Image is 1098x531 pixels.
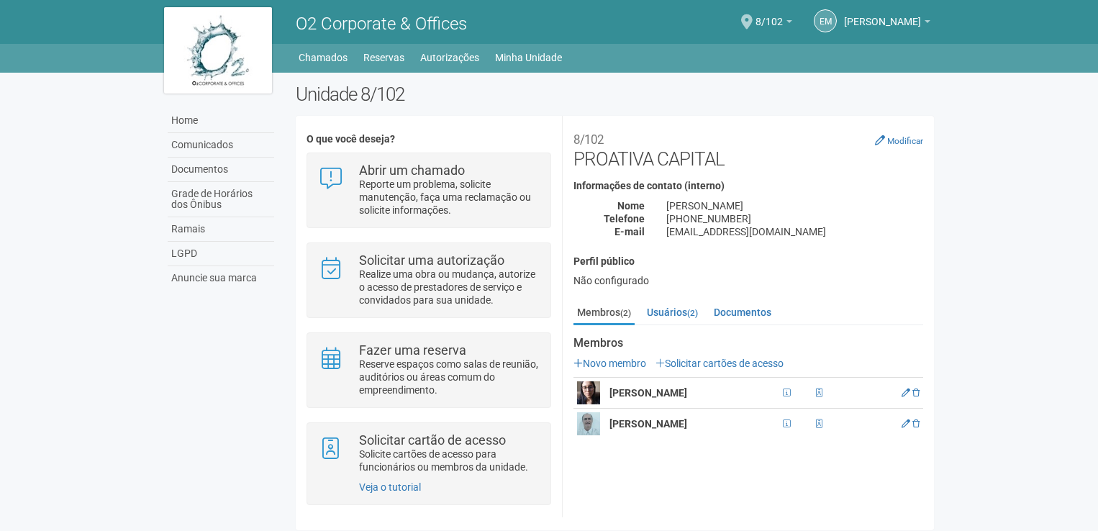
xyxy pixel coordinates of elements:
[318,254,539,307] a: Solicitar uma autorização Realize uma obra ou mudança, autorize o acesso de prestadores de serviç...
[359,432,506,448] strong: Solicitar cartão de acesso
[573,127,923,170] h2: PROATIVA CAPITAL
[168,109,274,133] a: Home
[318,434,539,473] a: Solicitar cartão de acesso Solicite cartões de acesso para funcionários ou membros da unidade.
[655,212,934,225] div: [PHONE_NUMBER]
[604,213,645,224] strong: Telefone
[168,266,274,290] a: Anuncie sua marca
[577,381,600,404] img: user.png
[573,181,923,191] h4: Informações de contato (interno)
[573,301,635,325] a: Membros(2)
[299,47,348,68] a: Chamados
[359,163,465,178] strong: Abrir um chamado
[318,344,539,396] a: Fazer uma reserva Reserve espaços como salas de reunião, auditórios ou áreas comum do empreendime...
[318,164,539,217] a: Abrir um chamado Reporte um problema, solicite manutenção, faça uma reclamação ou solicite inform...
[168,217,274,242] a: Ramais
[420,47,479,68] a: Autorizações
[168,133,274,158] a: Comunicados
[363,47,404,68] a: Reservas
[168,242,274,266] a: LGPD
[307,134,550,145] h4: O que você deseja?
[655,225,934,238] div: [EMAIL_ADDRESS][DOMAIN_NAME]
[710,301,775,323] a: Documentos
[875,135,923,146] a: Modificar
[359,481,421,493] a: Veja o tutorial
[814,9,837,32] a: EM
[609,387,687,399] strong: [PERSON_NAME]
[359,253,504,268] strong: Solicitar uma autorização
[359,178,540,217] p: Reporte um problema, solicite manutenção, faça uma reclamação ou solicite informações.
[296,14,467,34] span: O2 Corporate & Offices
[296,83,934,105] h2: Unidade 8/102
[655,199,934,212] div: [PERSON_NAME]
[573,337,923,350] strong: Membros
[495,47,562,68] a: Minha Unidade
[359,448,540,473] p: Solicite cartões de acesso para funcionários ou membros da unidade.
[912,388,920,398] a: Excluir membro
[887,136,923,146] small: Modificar
[573,256,923,267] h4: Perfil público
[168,158,274,182] a: Documentos
[577,412,600,435] img: user.png
[359,358,540,396] p: Reserve espaços como salas de reunião, auditórios ou áreas comum do empreendimento.
[756,2,783,27] span: 8/102
[168,182,274,217] a: Grade de Horários dos Ônibus
[902,419,910,429] a: Editar membro
[609,418,687,430] strong: [PERSON_NAME]
[573,132,604,147] small: 8/102
[573,274,923,287] div: Não configurado
[164,7,272,94] img: logo.jpg
[912,419,920,429] a: Excluir membro
[687,308,698,318] small: (2)
[844,18,930,29] a: [PERSON_NAME]
[359,268,540,307] p: Realize uma obra ou mudança, autorize o acesso de prestadores de serviço e convidados para sua un...
[614,226,645,237] strong: E-mail
[756,18,792,29] a: 8/102
[573,358,646,369] a: Novo membro
[844,2,921,27] span: Ellen Medeiros
[620,308,631,318] small: (2)
[655,358,784,369] a: Solicitar cartões de acesso
[643,301,702,323] a: Usuários(2)
[617,200,645,212] strong: Nome
[902,388,910,398] a: Editar membro
[359,342,466,358] strong: Fazer uma reserva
